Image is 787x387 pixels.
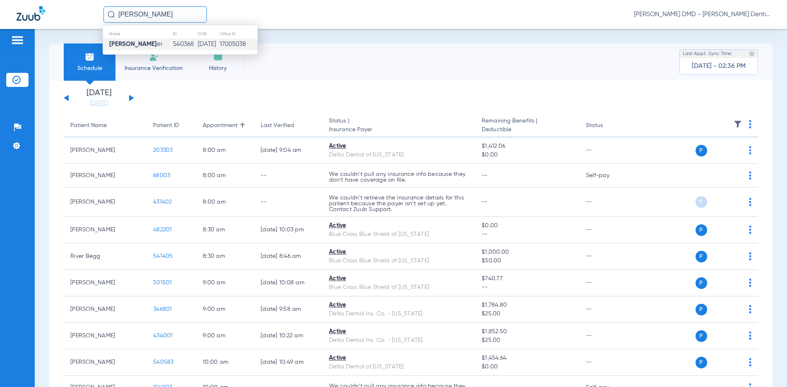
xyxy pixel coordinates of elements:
[254,187,322,217] td: --
[749,279,751,287] img: group-dot-blue.svg
[153,359,174,365] span: 540583
[329,301,468,310] div: Active
[482,354,573,363] span: $1,454.64
[482,199,488,205] span: --
[109,41,157,47] strong: [PERSON_NAME]
[11,35,24,45] img: hamburger-icon
[696,304,707,315] span: P
[153,253,173,259] span: 541405
[482,151,573,159] span: $0.00
[254,164,322,187] td: --
[329,195,468,212] p: We couldn’t retrieve the insurance details for this patient because the payer isn’t set up yet. C...
[122,64,186,72] span: Insurance Verification
[475,114,579,137] th: Remaining Benefits |
[70,64,109,72] span: Schedule
[203,121,238,130] div: Appointment
[85,52,95,62] img: Schedule
[579,349,635,376] td: --
[153,121,190,130] div: Patient ID
[749,226,751,234] img: group-dot-blue.svg
[482,230,573,239] span: --
[213,52,223,62] img: History
[64,243,146,270] td: River Begg
[153,306,172,312] span: 346801
[579,270,635,296] td: --
[153,121,179,130] div: Patient ID
[329,257,468,265] div: Blue Cross Blue Shield of [US_STATE]
[482,363,573,371] span: $0.00
[70,121,140,130] div: Patient Name
[153,333,173,339] span: 434001
[696,145,707,156] span: P
[329,363,468,371] div: Delta Dental of [US_STATE]
[64,349,146,376] td: [PERSON_NAME]
[254,323,322,349] td: [DATE] 10:22 AM
[579,243,635,270] td: --
[261,121,294,130] div: Last Verified
[64,164,146,187] td: [PERSON_NAME]
[153,280,172,286] span: 501501
[734,120,742,128] img: filter.svg
[261,121,316,130] div: Last Verified
[196,164,254,187] td: 8:00 AM
[196,349,254,376] td: 10:00 AM
[196,323,254,349] td: 9:00 AM
[254,270,322,296] td: [DATE] 10:08 AM
[579,323,635,349] td: --
[149,52,159,62] img: Manual Insurance Verification
[74,89,124,107] li: [DATE]
[74,99,124,107] a: [DATE]
[482,274,573,283] span: $740.77
[329,230,468,239] div: Blue Cross Blue Shield of [US_STATE]
[108,11,115,18] img: Search Icon
[153,199,172,205] span: 431402
[634,10,770,19] span: [PERSON_NAME] DMD - [PERSON_NAME] Dentistry PC
[196,243,254,270] td: 8:30 AM
[64,296,146,323] td: [PERSON_NAME]
[329,310,468,318] div: Delta Dental Ins. Co. - [US_STATE]
[579,296,635,323] td: --
[196,187,254,217] td: 8:00 AM
[203,121,247,130] div: Appointment
[482,310,573,318] span: $25.00
[196,296,254,323] td: 9:00 AM
[64,187,146,217] td: [PERSON_NAME]
[109,41,163,47] span: er
[329,248,468,257] div: Active
[254,243,322,270] td: [DATE] 8:46 AM
[254,349,322,376] td: [DATE] 10:49 AM
[692,62,746,70] span: [DATE] - 02:36 PM
[64,323,146,349] td: [PERSON_NAME]
[683,50,732,58] span: Last Appt. Sync Time:
[579,114,635,137] th: Status
[197,29,219,38] th: DOB
[749,252,751,260] img: group-dot-blue.svg
[329,274,468,283] div: Active
[64,270,146,296] td: [PERSON_NAME]
[153,227,172,233] span: 482201
[196,217,254,243] td: 8:30 AM
[173,38,197,50] td: 540368
[579,187,635,217] td: --
[749,358,751,366] img: group-dot-blue.svg
[153,147,173,153] span: 203303
[696,224,707,236] span: P
[254,137,322,164] td: [DATE] 9:04 AM
[329,125,468,134] span: Insurance Payer
[482,125,573,134] span: Deductible
[254,296,322,323] td: [DATE] 9:58 AM
[482,221,573,230] span: $0.00
[579,217,635,243] td: --
[70,121,107,130] div: Patient Name
[329,171,468,183] p: We couldn’t pull any insurance info because they don’t have coverage on file.
[482,283,573,292] span: --
[696,357,707,368] span: P
[696,330,707,342] span: P
[482,248,573,257] span: $1,000.00
[103,6,207,23] input: Search for patients
[17,6,45,21] img: Zuub Logo
[482,301,573,310] span: $1,784.80
[329,327,468,336] div: Active
[219,38,257,50] td: 17005038
[197,38,219,50] td: [DATE]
